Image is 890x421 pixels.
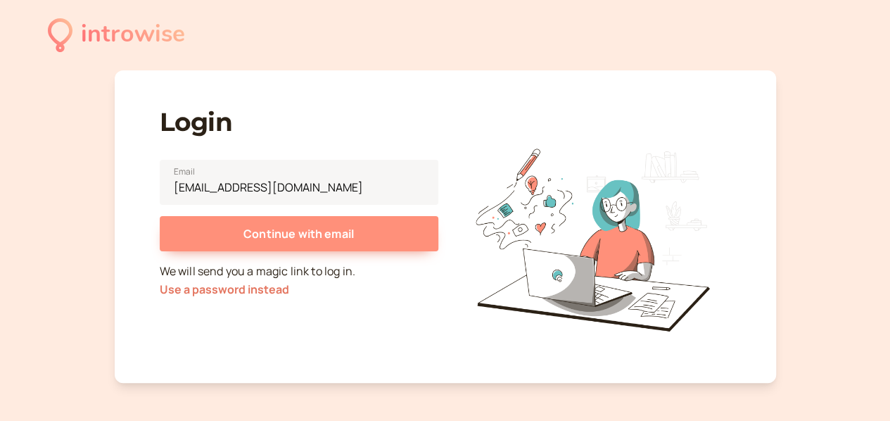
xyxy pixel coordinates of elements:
a: introwise [48,15,185,54]
div: introwise [81,15,185,54]
span: Continue with email [243,226,354,241]
p: We will send you a magic link to log in. [160,263,438,299]
button: Use a password instead [160,283,289,296]
iframe: Chat Widget [820,353,890,421]
input: Email [160,160,438,205]
h1: Login [160,107,438,137]
span: Email [174,165,196,179]
button: Continue with email [160,216,438,251]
